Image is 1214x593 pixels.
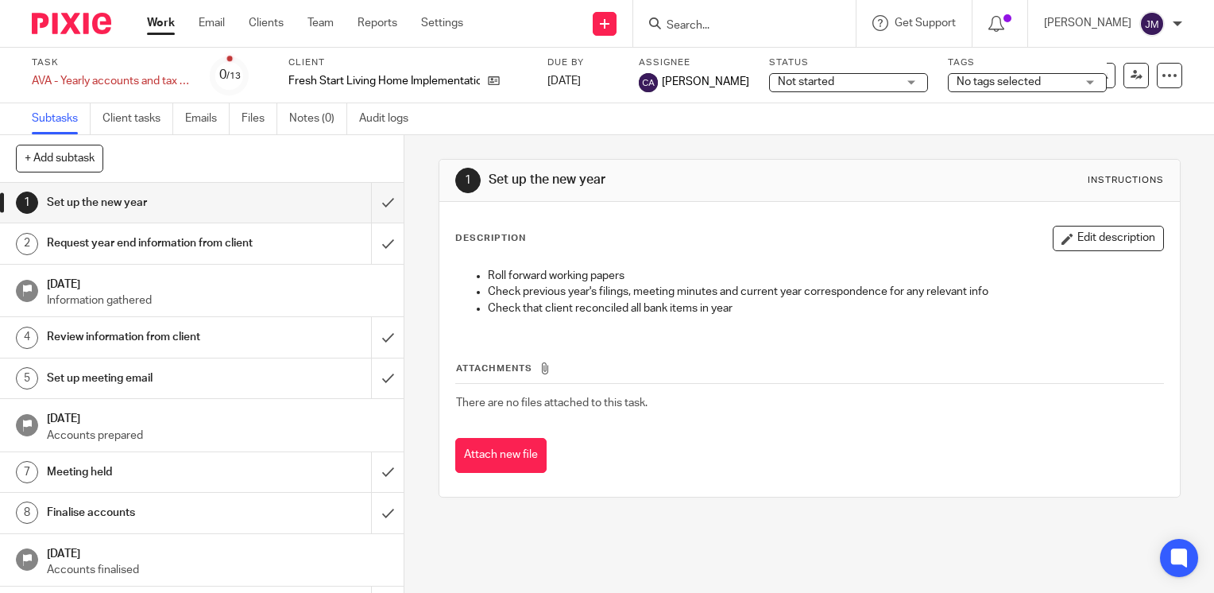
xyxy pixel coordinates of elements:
[249,15,284,31] a: Clients
[288,56,528,69] label: Client
[16,233,38,255] div: 2
[957,76,1041,87] span: No tags selected
[948,56,1107,69] label: Tags
[488,300,1163,316] p: Check that client reconciled all bank items in year
[32,13,111,34] img: Pixie
[16,145,103,172] button: + Add subtask
[47,460,253,484] h1: Meeting held
[16,327,38,349] div: 4
[456,397,648,409] span: There are no files attached to this task.
[662,74,749,90] span: [PERSON_NAME]
[47,428,389,444] p: Accounts prepared
[455,168,481,193] div: 1
[47,325,253,349] h1: Review information from client
[32,103,91,134] a: Subtasks
[242,103,277,134] a: Files
[47,407,389,427] h1: [DATE]
[1088,174,1164,187] div: Instructions
[488,268,1163,284] p: Roll forward working papers
[288,73,480,89] p: Fresh Start Living Home Implementation Ltd
[1053,226,1164,251] button: Edit description
[47,231,253,255] h1: Request year end information from client
[32,73,191,89] div: AVA - Yearly accounts and tax return
[16,461,38,483] div: 7
[47,273,389,293] h1: [DATE]
[769,56,928,69] label: Status
[102,103,173,134] a: Client tasks
[16,192,38,214] div: 1
[1044,15,1131,31] p: [PERSON_NAME]
[307,15,334,31] a: Team
[1139,11,1165,37] img: svg%3E
[47,501,253,525] h1: Finalise accounts
[547,56,619,69] label: Due by
[639,73,658,92] img: svg%3E
[421,15,463,31] a: Settings
[185,103,230,134] a: Emails
[358,15,397,31] a: Reports
[456,364,532,373] span: Attachments
[219,66,241,84] div: 0
[147,15,175,31] a: Work
[547,76,581,87] span: [DATE]
[47,293,389,308] p: Information gathered
[359,103,420,134] a: Audit logs
[226,72,241,80] small: /13
[16,502,38,524] div: 8
[47,542,389,562] h1: [DATE]
[47,562,389,578] p: Accounts finalised
[455,438,547,474] button: Attach new file
[639,56,749,69] label: Assignee
[289,103,347,134] a: Notes (0)
[895,17,956,29] span: Get Support
[47,366,253,390] h1: Set up meeting email
[199,15,225,31] a: Email
[488,284,1163,300] p: Check previous year's filings, meeting minutes and current year correspondence for any relevant info
[489,172,843,188] h1: Set up the new year
[665,19,808,33] input: Search
[778,76,834,87] span: Not started
[16,367,38,390] div: 5
[32,56,191,69] label: Task
[47,191,253,215] h1: Set up the new year
[455,232,526,245] p: Description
